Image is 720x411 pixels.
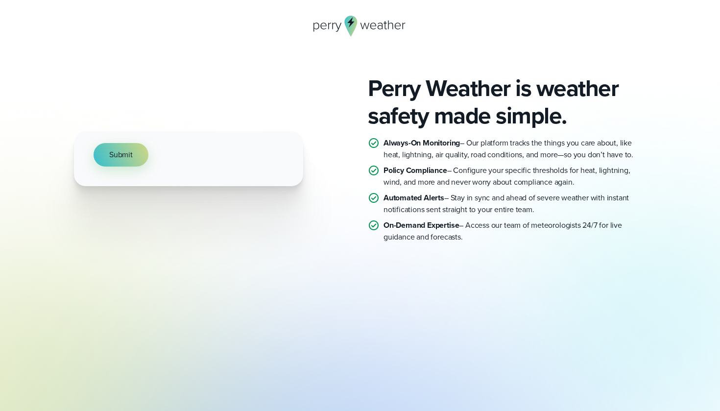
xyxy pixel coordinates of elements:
strong: Always-On Monitoring [384,137,460,148]
button: Submit [94,143,148,167]
p: – Configure your specific thresholds for heat, lightning, wind, and more and never worry about co... [384,165,646,188]
strong: On-Demand Expertise [384,219,459,231]
p: – Stay in sync and ahead of severe weather with instant notifications sent straight to your entir... [384,192,646,216]
h2: Perry Weather is weather safety made simple. [368,74,646,129]
p: – Access our team of meteorologists 24/7 for live guidance and forecasts. [384,219,646,243]
span: Submit [109,149,133,161]
strong: Policy Compliance [384,165,447,176]
strong: Automated Alerts [384,192,444,203]
p: – Our platform tracks the things you care about, like heat, lightning, air quality, road conditio... [384,137,646,161]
